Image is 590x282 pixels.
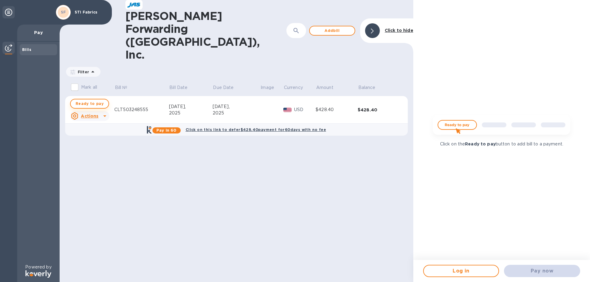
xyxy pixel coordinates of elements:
[315,27,350,34] span: Add bill
[316,84,333,91] p: Amount
[284,84,303,91] p: Currency
[169,110,213,116] div: 2025
[294,106,316,113] p: USD
[429,267,494,275] span: Log in
[125,10,270,61] h1: [PERSON_NAME] Forwarding ([GEOGRAPHIC_DATA]), Inc.
[358,107,400,113] div: $428.40
[316,106,358,113] div: $428.40
[114,106,169,113] div: CLT503248555
[283,108,292,112] img: USD
[213,84,242,91] span: Due Date
[465,141,496,146] b: Ready to pay
[115,84,136,91] span: Bill №
[358,84,376,91] p: Balance
[186,127,326,132] b: Click on this link to defer $428.40 payment for 60 days with no fee
[22,47,31,52] b: Bills
[81,84,97,91] p: Mark all
[76,100,104,107] span: Ready to pay
[75,69,89,75] p: Filter
[440,141,563,147] p: Click on the button to add bill to a payment.
[61,10,66,14] b: SF
[309,26,355,36] button: Addbill
[75,10,105,14] p: STI Fabrics
[169,103,213,110] div: [DATE],
[213,84,234,91] p: Due Date
[316,84,341,91] span: Amount
[81,114,98,118] u: Actions
[213,103,260,110] div: [DATE],
[115,84,128,91] p: Bill №
[261,84,274,91] p: Image
[70,99,109,109] button: Ready to pay
[169,84,195,91] span: Bill Date
[22,29,55,36] p: Pay
[213,110,260,116] div: 2025
[26,270,51,278] img: Logo
[169,84,187,91] p: Bill Date
[25,264,51,270] p: Powered by
[156,128,176,133] b: Pay in 60
[423,265,499,277] button: Log in
[358,84,383,91] span: Balance
[385,28,413,33] b: Click to hide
